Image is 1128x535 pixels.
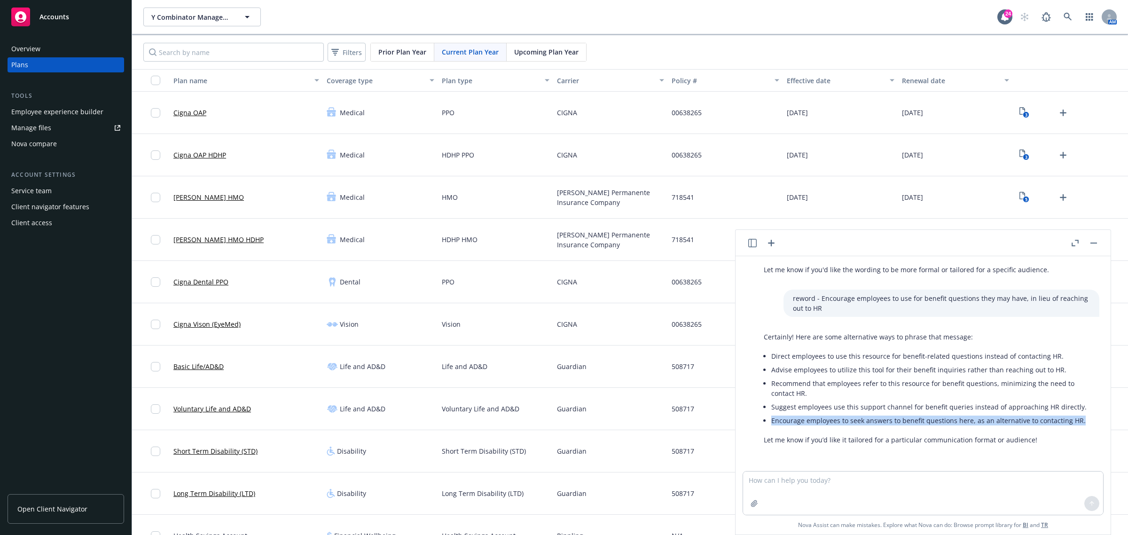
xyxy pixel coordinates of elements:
span: CIGNA [557,150,577,160]
div: Tools [8,91,124,101]
span: Medical [340,192,365,202]
div: Carrier [557,76,654,86]
li: Recommend that employees refer to this resource for benefit questions, minimizing the need to con... [771,377,1090,400]
div: Overview [11,41,40,56]
span: CIGNA [557,277,577,287]
button: Carrier [553,69,668,92]
input: Toggle Row Selected [151,150,160,160]
span: HDHP HMO [442,235,478,244]
input: Toggle Row Selected [151,362,160,371]
span: Open Client Navigator [17,504,87,514]
a: Cigna Dental PPO [173,277,228,287]
span: [DATE] [787,150,808,160]
span: Guardian [557,488,587,498]
a: Client navigator features [8,199,124,214]
input: Toggle Row Selected [151,489,160,498]
li: Encourage employees to seek answers to benefit questions here, as an alternative to contacting HR. [771,414,1090,427]
a: View Plan Documents [1017,105,1032,120]
p: Let me know if you'd like the wording to be more formal or tailored for a specific audience. [764,265,1083,275]
span: Vision [340,319,359,329]
input: Toggle Row Selected [151,447,160,456]
span: Current Plan Year [442,47,499,57]
p: Let me know if you’d like it tailored for a particular communication format or audience! [764,435,1090,445]
div: Account settings [8,170,124,180]
button: Plan name [170,69,323,92]
span: [DATE] [787,108,808,118]
span: Guardian [557,362,587,371]
a: Search [1058,8,1077,26]
a: [PERSON_NAME] HMO [173,192,244,202]
span: 508717 [672,362,694,371]
div: 24 [1004,9,1012,18]
span: 00638265 [672,277,702,287]
button: Policy # [668,69,783,92]
a: Upload Plan Documents [1056,190,1071,205]
span: Life and AD&D [340,362,385,371]
li: Direct employees to use this resource for benefit-related questions instead of contacting HR. [771,349,1090,363]
a: Long Term Disability (LTD) [173,488,255,498]
p: Certainly! Here are some alternative ways to phrase that message: [764,332,1090,342]
span: Nova Assist can make mistakes. Explore what Nova can do: Browse prompt library for and [798,515,1048,535]
div: Client navigator features [11,199,89,214]
a: Report a Bug [1037,8,1056,26]
button: Plan type [438,69,553,92]
a: Short Term Disability (STD) [173,446,258,456]
a: Start snowing [1015,8,1034,26]
input: Select all [151,76,160,85]
span: Medical [340,150,365,160]
span: [DATE] [902,192,923,202]
button: Coverage type [323,69,438,92]
span: Medical [340,235,365,244]
span: Disability [337,446,366,456]
button: Filters [328,43,366,62]
div: Nova compare [11,136,57,151]
a: Client access [8,215,124,230]
input: Toggle Row Selected [151,235,160,244]
span: Upcoming Plan Year [514,47,579,57]
div: Client access [11,215,52,230]
span: Disability [337,488,366,498]
button: Effective date [783,69,898,92]
span: Accounts [39,13,69,21]
div: Employee experience builder [11,104,103,119]
a: Switch app [1080,8,1099,26]
input: Toggle Row Selected [151,193,160,202]
p: reword - Encourage employees to use for benefit questions they may have, in lieu of reaching out ... [793,293,1090,313]
span: 508717 [672,488,694,498]
span: Guardian [557,404,587,414]
span: [PERSON_NAME] Permanente Insurance Company [557,230,665,250]
a: Manage files [8,120,124,135]
a: View Plan Documents [1017,190,1032,205]
div: Coverage type [327,76,424,86]
span: Dental [340,277,360,287]
a: Service team [8,183,124,198]
span: Voluntary Life and AD&D [442,404,519,414]
span: Medical [340,108,365,118]
div: Renewal date [902,76,999,86]
a: Voluntary Life and AD&D [173,404,251,414]
span: 718541 [672,192,694,202]
a: Plans [8,57,124,72]
span: [PERSON_NAME] Permanente Insurance Company [557,188,665,207]
input: Toggle Row Selected [151,277,160,287]
span: PPO [442,108,454,118]
a: TR [1041,521,1048,529]
span: Short Term Disability (STD) [442,446,526,456]
div: Service team [11,183,52,198]
li: Suggest employees use this support channel for benefit queries instead of approaching HR directly. [771,400,1090,414]
span: Y Combinator Management, LLC [151,12,233,22]
button: Renewal date [898,69,1013,92]
a: Overview [8,41,124,56]
a: Upload Plan Documents [1056,105,1071,120]
div: Plans [11,57,28,72]
input: Toggle Row Selected [151,404,160,414]
span: Prior Plan Year [378,47,426,57]
a: Accounts [8,4,124,30]
text: 3 [1025,112,1027,118]
span: [DATE] [787,192,808,202]
span: [DATE] [902,108,923,118]
span: [DATE] [902,150,923,160]
div: Policy # [672,76,769,86]
span: Long Term Disability (LTD) [442,488,524,498]
span: Life and AD&D [340,404,385,414]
